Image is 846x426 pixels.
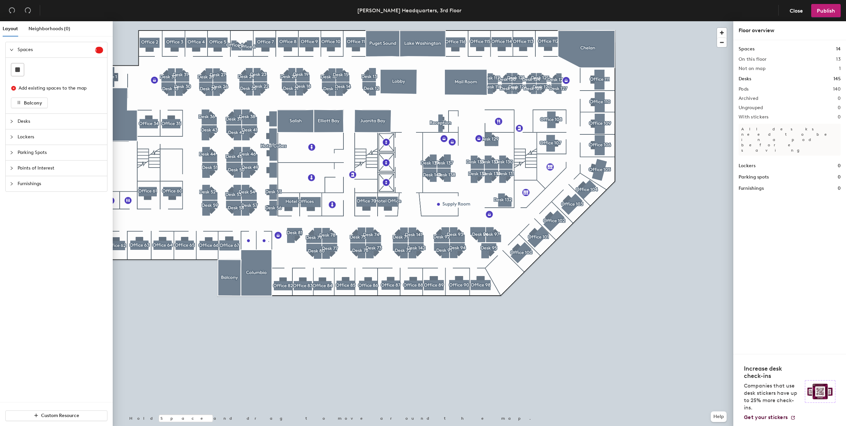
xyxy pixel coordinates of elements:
[10,166,14,170] span: collapsed
[790,8,803,14] span: Close
[10,135,14,139] span: collapsed
[739,45,755,53] h1: Spaces
[18,42,95,57] span: Spaces
[838,174,841,181] h1: 0
[5,410,107,421] button: Custom Resource
[838,162,841,170] h1: 0
[95,48,103,52] span: 1
[739,57,767,62] h2: On this floor
[739,124,841,156] p: All desks need to be in a pod before saving
[833,87,841,92] h2: 140
[805,380,835,403] img: Sticker logo
[739,185,764,192] h1: Furnishings
[5,4,19,17] button: Undo (⌘ + Z)
[357,6,461,15] div: [PERSON_NAME] Headquarters, 3rd Floor
[739,27,841,35] div: Floor overview
[739,114,769,120] h2: With stickers
[784,4,809,17] button: Close
[10,48,14,52] span: expanded
[11,98,48,108] button: Balcony
[711,411,727,422] button: Help
[18,129,103,145] span: Lockers
[744,414,788,420] span: Get your stickers
[836,57,841,62] h2: 13
[18,176,103,191] span: Furnishings
[836,45,841,53] h1: 14
[11,86,16,91] span: close-circle
[838,96,841,101] h2: 0
[10,182,14,186] span: collapsed
[744,414,796,421] a: Get your stickers
[744,382,801,411] p: Companies that use desk stickers have up to 25% more check-ins.
[744,365,801,380] h4: Increase desk check-ins
[739,75,751,83] h1: Desks
[833,75,841,83] h1: 145
[41,413,79,418] span: Custom Resource
[739,96,758,101] h2: Archived
[18,145,103,160] span: Parking Spots
[29,26,70,32] span: Neighborhoods (0)
[18,161,103,176] span: Points of Interest
[739,105,763,110] h2: Ungrouped
[18,114,103,129] span: Desks
[817,8,835,14] span: Publish
[21,4,34,17] button: Redo (⌘ + ⇧ + Z)
[838,114,841,120] h2: 0
[811,4,841,17] button: Publish
[10,151,14,155] span: collapsed
[24,100,42,106] span: Balcony
[739,174,769,181] h1: Parking spots
[739,87,749,92] h2: Pods
[10,119,14,123] span: collapsed
[838,105,841,110] h2: 0
[95,47,103,53] sup: 1
[3,26,18,32] span: Layout
[839,66,841,71] h2: 1
[739,66,765,71] h2: Not on map
[838,185,841,192] h1: 0
[739,162,755,170] h1: Lockers
[19,85,97,92] div: Add existing spaces to the map
[9,7,15,14] span: undo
